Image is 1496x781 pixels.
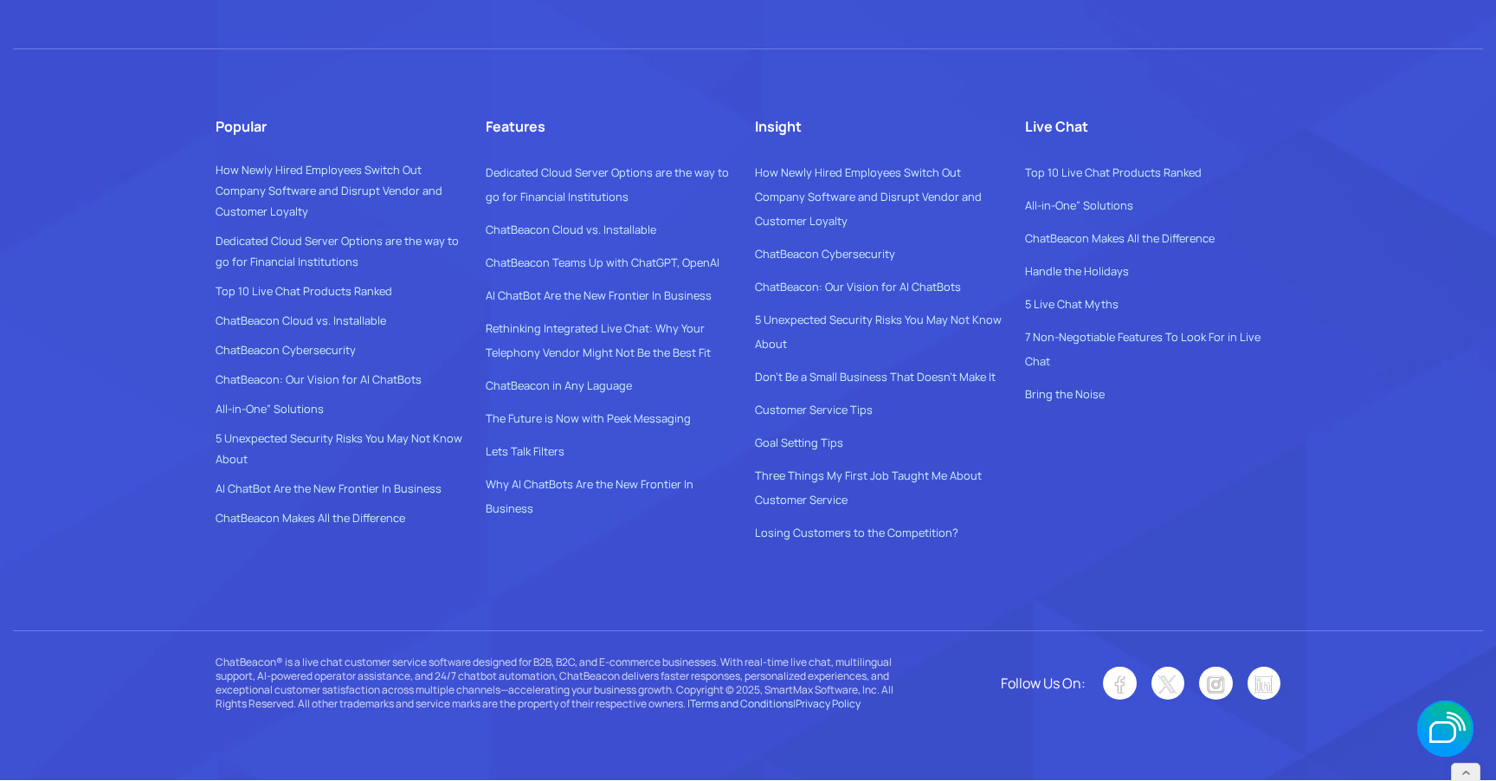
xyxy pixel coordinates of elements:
[1025,296,1119,312] a: 5 Live Chat Myths
[486,378,632,393] a: ChatBeacon in Any Laguage
[755,525,958,540] a: Losing Customers to the Competition?
[216,339,356,360] a: ChatBeacon Cybersecurity
[755,435,843,450] a: Goal Setting Tips
[216,230,472,272] a: Dedicated Cloud Server Options are the way to go for Financial Institutions
[216,478,442,499] a: AI ChatBot Are the New Frontier In Business
[1025,113,1088,140] div: Live Chat
[486,113,545,140] div: Features
[216,281,392,301] a: Top 10 Live Chat Products Ranked
[486,255,719,270] a: ChatBeacon Teams Up with ChatGPT, OpenAI
[216,159,472,222] a: How Newly Hired Employees Switch Out Company Software and Disrupt Vendor and Customer Loyalty
[216,113,267,140] div: Popular
[216,507,405,528] a: ChatBeacon Makes All the Difference
[486,222,656,237] a: ChatBeacon Cloud vs. Installable
[1025,197,1133,213] a: All-in-One” Solutions
[1025,230,1215,246] a: ChatBeacon Makes All the Difference
[755,113,802,140] div: Insight
[755,279,961,294] a: ChatBeacon: Our Vision for AI ChatBots
[486,410,691,426] a: The Future is Now with Peek Messaging
[1001,669,1086,697] div: Follow Us On:
[755,369,996,384] a: Don’t Be a Small Business That Doesn’t Make It
[755,468,982,507] a: Three Things My First Job Taught Me About Customer Service
[486,443,564,459] a: Lets Talk Filters
[486,320,711,360] a: Rethinking Integrated Live Chat: Why Your Telephony Vendor Might Not Be the Best Fit
[486,165,729,204] a: Dedicated Cloud Server Options are the way to go for Financial Institutions
[1025,165,1202,180] a: Top 10 Live Chat Products Ranked
[796,696,861,711] a: Privacy Policy
[1111,673,1129,694] img: Icon
[1025,329,1261,369] a: 7 Non-Negotiable Features To Look For in Live Chat
[1207,673,1225,694] img: Icon
[486,476,693,516] a: Why AI ChatBots Are the New Frontier In Business
[690,696,793,711] a: Terms and Conditions
[755,402,873,417] a: Customer Service Tips
[216,428,472,469] a: 5 Unexpected Security Risks You May Not Know About
[216,398,324,419] a: All-in-One” Solutions
[755,165,982,229] a: How Newly Hired Employees Switch Out Company Software and Disrupt Vendor and Customer Loyalty
[1025,263,1129,279] a: Handle the Holidays
[486,287,712,303] a: AI ChatBot Are the New Frontier In Business
[755,312,1002,352] a: 5 Unexpected Security Risks You May Not Know About
[216,310,386,331] a: ChatBeacon Cloud vs. Installable
[755,246,895,261] a: ChatBeacon Cybersecurity
[1025,386,1105,402] a: Bring the Noise
[216,655,908,711] div: ChatBeacon® is a live chat customer service software designed for B2B, B2C, and E-commerce busine...
[216,369,422,390] a: ChatBeacon: Our Vision for AI ChatBots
